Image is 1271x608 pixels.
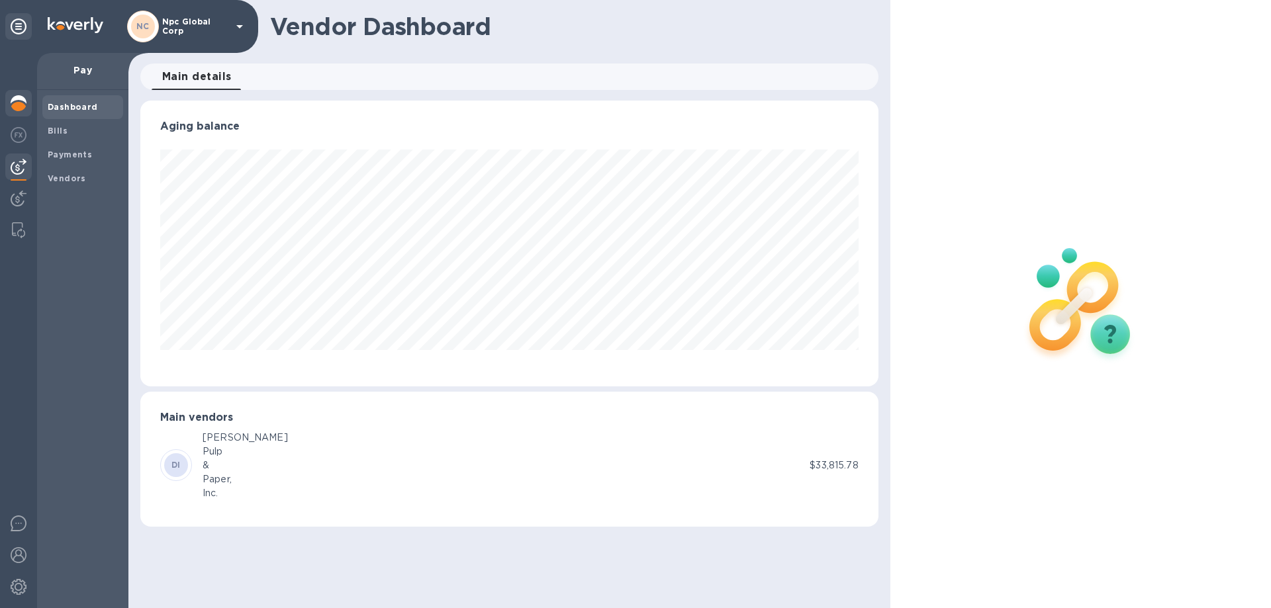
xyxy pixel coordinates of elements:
p: $33,815.78 [810,458,858,472]
h1: Vendor Dashboard [270,13,869,40]
b: Payments [48,150,92,159]
b: Bills [48,126,68,136]
div: Unpin categories [5,13,32,40]
b: Vendors [48,173,86,183]
h3: Aging balance [160,120,859,133]
b: Dashboard [48,102,98,112]
b: DI [171,460,181,470]
img: Foreign exchange [11,127,26,143]
div: [PERSON_NAME] [203,431,288,445]
h3: Main vendors [160,412,859,424]
span: Main details [162,67,232,86]
div: Pulp [203,445,288,458]
p: Pay [48,64,118,77]
div: Inc. [203,486,288,500]
div: Paper, [203,472,288,486]
img: Logo [48,17,103,33]
b: NC [136,21,150,31]
p: Npc Global Corp [162,17,228,36]
div: & [203,458,288,472]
